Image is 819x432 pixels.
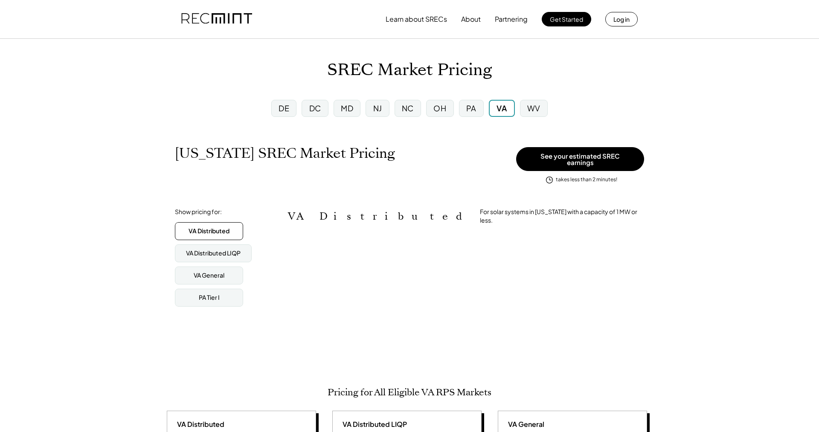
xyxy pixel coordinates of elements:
[328,387,491,398] h2: Pricing for All Eligible VA RPS Markets
[505,420,544,429] div: VA General
[175,208,222,216] div: Show pricing for:
[186,249,241,258] div: VA Distributed LIQP
[542,12,591,26] button: Get Started
[480,208,644,224] div: For solar systems in [US_STATE] with a capacity of 1 MW or less.
[327,60,492,80] h1: SREC Market Pricing
[309,103,321,113] div: DC
[194,271,224,280] div: VA General
[497,103,507,113] div: VA
[189,227,229,235] div: VA Distributed
[466,103,476,113] div: PA
[288,210,467,223] h2: VA Distributed
[516,147,644,171] button: See your estimated SREC earnings
[181,5,252,34] img: recmint-logotype%403x.png
[495,11,528,28] button: Partnering
[341,103,353,113] div: MD
[386,11,447,28] button: Learn about SRECs
[433,103,446,113] div: OH
[461,11,481,28] button: About
[373,103,382,113] div: NJ
[279,103,289,113] div: DE
[527,103,540,113] div: WV
[402,103,414,113] div: NC
[199,293,220,302] div: PA Tier I
[175,145,395,162] h1: [US_STATE] SREC Market Pricing
[174,420,224,429] div: VA Distributed
[605,12,638,26] button: Log in
[339,420,407,429] div: VA Distributed LIQP
[556,176,617,183] div: takes less than 2 minutes!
